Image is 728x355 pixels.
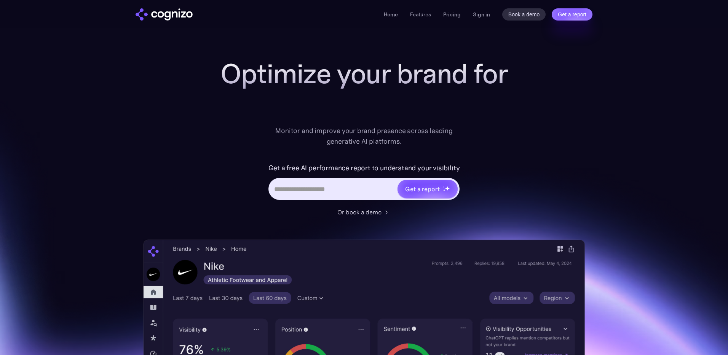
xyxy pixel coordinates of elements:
[384,11,398,18] a: Home
[443,186,444,187] img: star
[405,184,439,193] div: Get a report
[473,10,490,19] a: Sign in
[443,189,445,192] img: star
[337,208,391,217] a: Or book a demo
[212,59,516,89] h1: Optimize your brand for
[136,8,193,21] img: cognizo logo
[397,179,458,199] a: Get a reportstarstarstar
[136,8,193,21] a: home
[445,186,450,191] img: star
[337,208,382,217] div: Or book a demo
[443,11,461,18] a: Pricing
[552,8,592,21] a: Get a report
[502,8,546,21] a: Book a demo
[268,162,460,174] label: Get a free AI performance report to understand your visibility
[410,11,431,18] a: Features
[268,162,460,204] form: Hero URL Input Form
[270,125,458,147] div: Monitor and improve your brand presence across leading generative AI platforms.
